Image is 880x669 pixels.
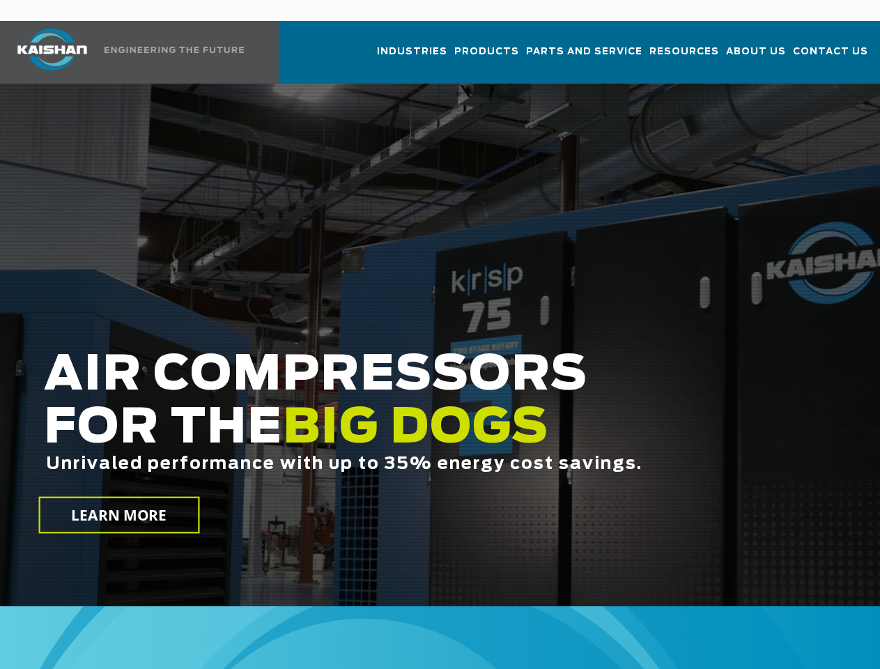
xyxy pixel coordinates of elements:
a: Parts and Service [526,33,642,81]
a: Products [454,33,519,81]
a: Contact Us [793,33,868,81]
span: Resources [649,44,719,60]
img: Engineering the future [105,47,244,53]
a: About Us [726,33,786,81]
span: Contact Us [793,44,868,60]
span: Unrivaled performance with up to 35% energy cost savings. [46,456,642,472]
a: Industries [377,33,447,81]
span: Products [454,44,519,60]
span: LEARN MORE [71,505,167,525]
a: LEARN MORE [38,497,199,534]
span: Industries [377,44,447,60]
h2: AIR COMPRESSORS FOR THE [44,349,702,517]
span: About Us [726,44,786,60]
span: BIG DOGS [283,405,549,452]
span: Parts and Service [526,44,642,60]
a: Resources [649,33,719,81]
